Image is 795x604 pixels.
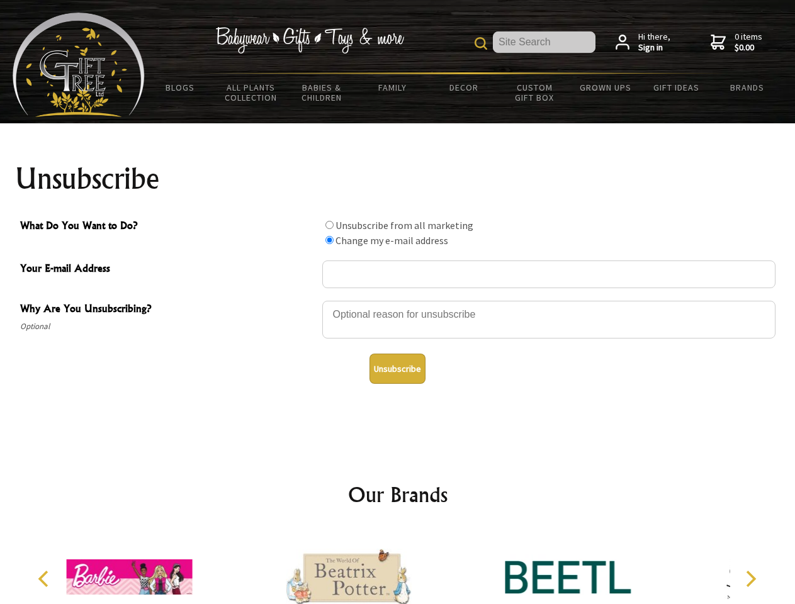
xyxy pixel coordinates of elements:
[15,164,781,194] h1: Unsubscribe
[369,354,426,384] button: Unsubscribe
[638,31,670,53] span: Hi there,
[286,74,358,111] a: Babies & Children
[570,74,641,101] a: Grown Ups
[711,31,762,53] a: 0 items$0.00
[20,301,316,319] span: Why Are You Unsubscribing?
[712,74,783,101] a: Brands
[20,319,316,334] span: Optional
[20,218,316,236] span: What Do You Want to Do?
[616,31,670,53] a: Hi there,Sign in
[736,565,764,593] button: Next
[493,31,595,53] input: Site Search
[335,234,448,247] label: Change my e-mail address
[215,27,404,53] img: Babywear - Gifts - Toys & more
[322,260,775,288] input: Your E-mail Address
[25,479,770,510] h2: Our Brands
[735,42,762,53] strong: $0.00
[641,74,712,101] a: Gift Ideas
[31,565,59,593] button: Previous
[216,74,287,111] a: All Plants Collection
[475,37,487,50] img: product search
[325,236,334,244] input: What Do You Want to Do?
[322,301,775,338] textarea: Why Are You Unsubscribing?
[638,42,670,53] strong: Sign in
[428,74,499,101] a: Decor
[145,74,216,101] a: BLOGS
[735,31,762,53] span: 0 items
[325,221,334,229] input: What Do You Want to Do?
[13,13,145,117] img: Babyware - Gifts - Toys and more...
[335,219,473,232] label: Unsubscribe from all marketing
[358,74,429,101] a: Family
[20,260,316,279] span: Your E-mail Address
[499,74,570,111] a: Custom Gift Box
